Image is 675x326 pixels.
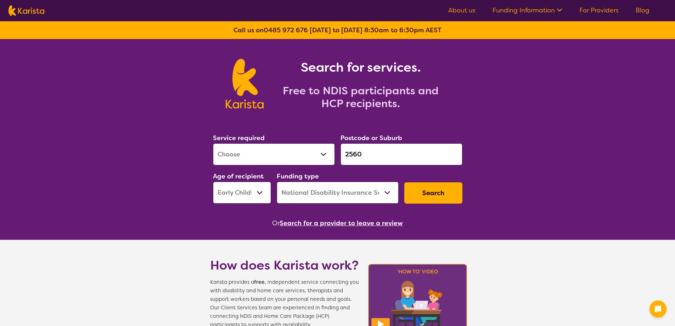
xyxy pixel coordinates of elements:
[9,5,44,16] img: Karista logo
[254,279,265,286] b: free
[264,26,308,34] a: 0485 972 676
[579,6,619,15] a: For Providers
[277,172,319,181] label: Funding type
[280,218,403,228] button: Search for a provider to leave a review
[213,134,265,142] label: Service required
[448,6,476,15] a: About us
[234,26,441,34] b: Call us on [DATE] to [DATE] 8:30am to 6:30pm AEST
[210,257,359,274] h1: How does Karista work?
[493,6,562,15] a: Funding Information
[341,143,462,165] input: Type
[213,172,264,181] label: Age of recipient
[341,134,402,142] label: Postcode or Suburb
[636,6,649,15] a: Blog
[226,59,264,109] img: Karista logo
[404,182,462,204] button: Search
[272,218,280,228] span: Or
[272,84,449,110] h2: Free to NDIS participants and HCP recipients.
[272,59,449,76] h1: Search for services.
